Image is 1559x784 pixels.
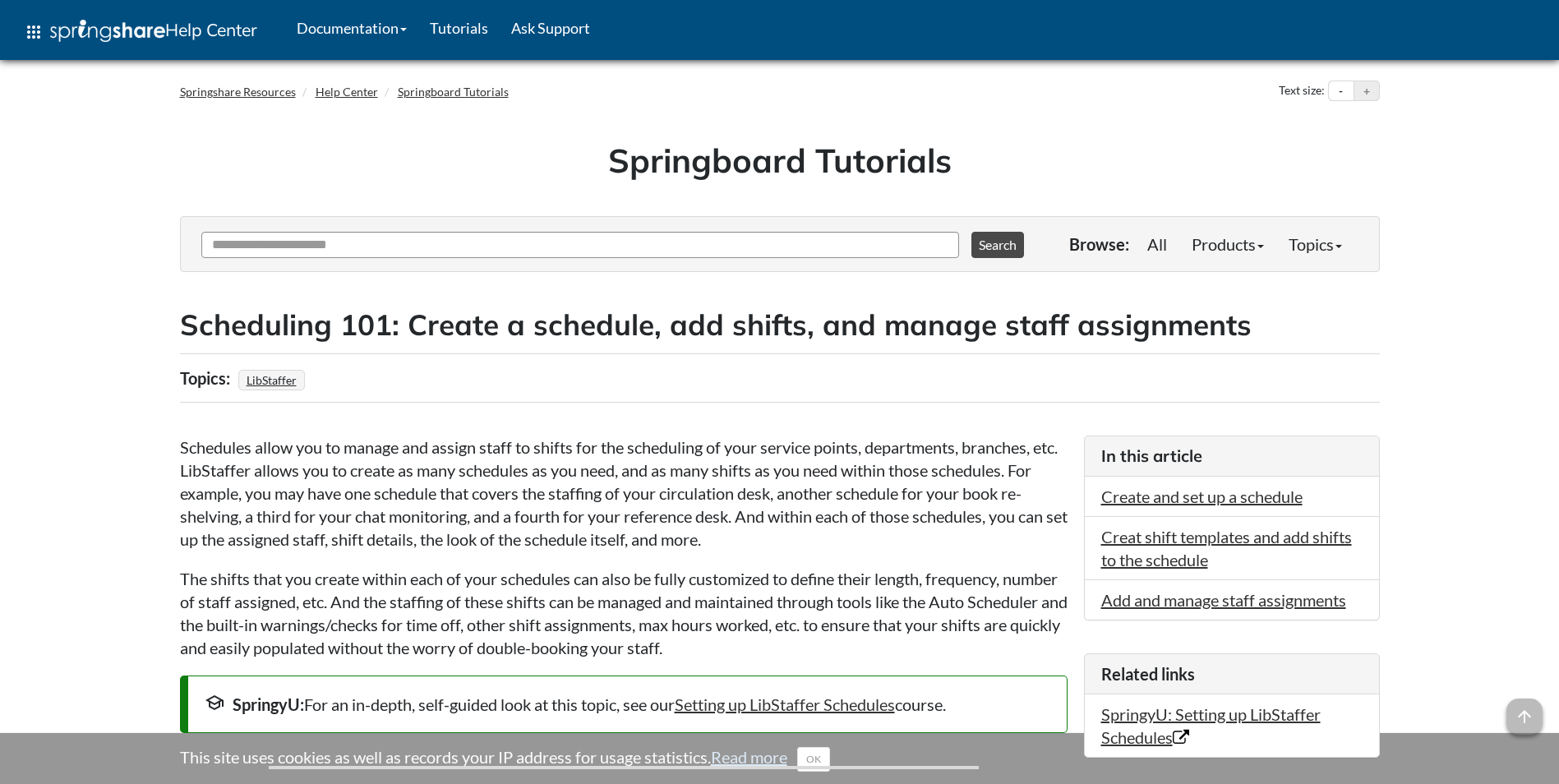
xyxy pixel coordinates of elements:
[205,693,224,713] span: school
[398,85,509,99] a: Springboard Tutorials
[50,20,165,42] img: Springshare
[24,22,44,42] span: apps
[1101,527,1352,570] a: Creat shift templates and add shifts to the schedule
[180,567,1068,659] p: The shifts that you create within each of your schedules can also be fully customized to define t...
[418,7,500,48] a: Tutorials
[1506,699,1543,735] span: arrow_upward
[1506,700,1543,720] a: arrow_upward
[316,85,378,99] a: Help Center
[1276,228,1354,261] a: Topics
[1135,228,1179,261] a: All
[285,7,418,48] a: Documentation
[1101,445,1363,468] h3: In this article
[1101,664,1195,684] span: Related links
[164,745,1396,772] div: This site uses cookies as well as records your IP address for usage statistics.
[1101,590,1346,610] a: Add and manage staff assignments
[180,436,1068,551] p: Schedules allow you to manage and assign staff to shifts for the scheduling of your service point...
[233,694,304,714] strong: SpringyU:
[1069,233,1129,256] p: Browse:
[180,305,1380,345] h2: Scheduling 101: Create a schedule, add shifts, and manage staff assignments
[165,19,257,40] span: Help Center
[1329,81,1354,101] button: Decrease text size
[205,693,1050,716] div: For an in-depth, self-guided look at this topic, see our course.
[180,85,296,99] a: Springshare Resources
[1354,81,1379,101] button: Increase text size
[675,694,895,714] a: Setting up LibStaffer Schedules
[12,7,269,57] a: apps Help Center
[244,368,299,392] a: LibStaffer
[180,362,234,394] div: Topics:
[971,232,1024,258] button: Search
[1275,81,1328,102] div: Text size:
[1179,228,1276,261] a: Products
[500,7,602,48] a: Ask Support
[1101,487,1303,506] a: Create and set up a schedule
[1101,704,1321,747] a: SpringyU: Setting up LibStaffer Schedules
[192,137,1368,183] h1: Springboard Tutorials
